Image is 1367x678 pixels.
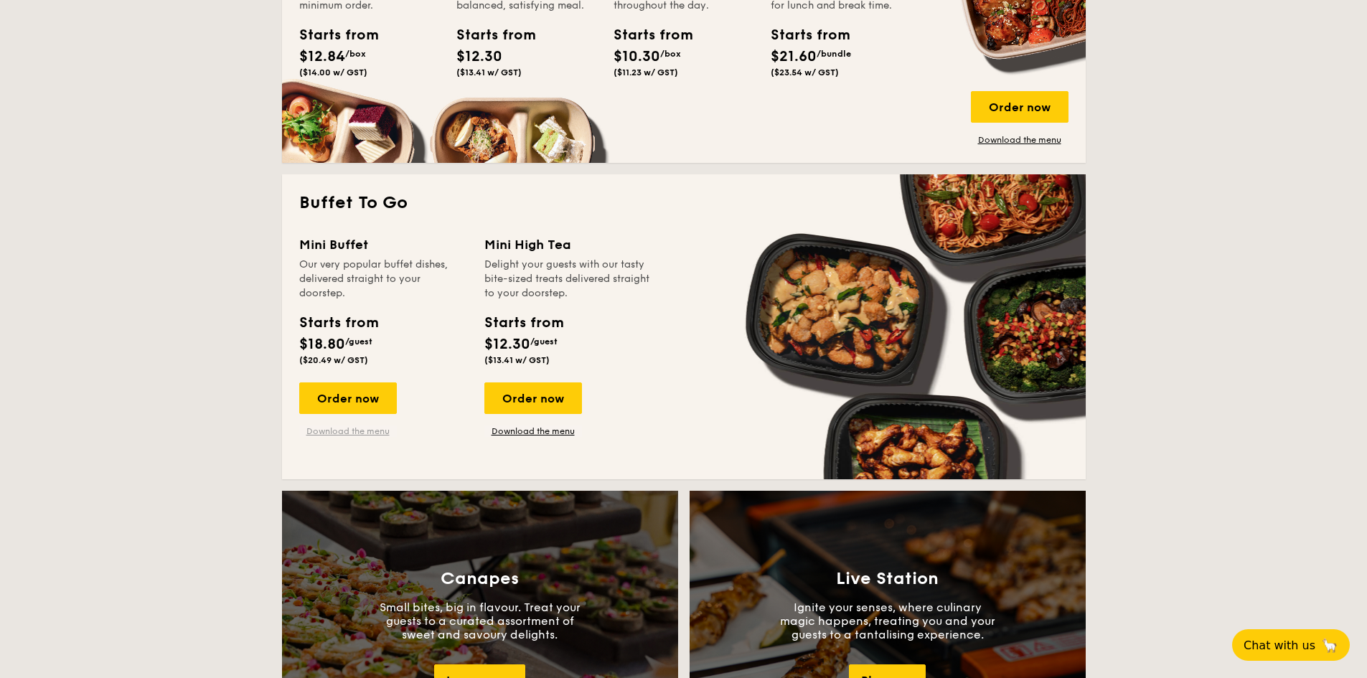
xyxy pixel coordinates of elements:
[299,336,345,353] span: $18.80
[456,48,502,65] span: $12.30
[780,601,995,641] p: Ignite your senses, where culinary magic happens, treating you and your guests to a tantalising e...
[771,48,817,65] span: $21.60
[836,569,939,589] h3: Live Station
[1244,639,1315,652] span: Chat with us
[299,382,397,414] div: Order now
[299,425,397,437] a: Download the menu
[614,24,678,46] div: Starts from
[614,67,678,77] span: ($11.23 w/ GST)
[299,48,345,65] span: $12.84
[484,355,550,365] span: ($13.41 w/ GST)
[971,91,1068,123] div: Order now
[530,336,558,347] span: /guest
[456,24,521,46] div: Starts from
[484,258,652,301] div: Delight your guests with our tasty bite-sized treats delivered straight to your doorstep.
[484,235,652,255] div: Mini High Tea
[299,24,364,46] div: Starts from
[299,192,1068,215] h2: Buffet To Go
[456,67,522,77] span: ($13.41 w/ GST)
[484,336,530,353] span: $12.30
[1321,637,1338,654] span: 🦙
[817,49,851,59] span: /bundle
[971,134,1068,146] a: Download the menu
[299,235,467,255] div: Mini Buffet
[345,49,366,59] span: /box
[771,24,835,46] div: Starts from
[372,601,588,641] p: Small bites, big in flavour. Treat your guests to a curated assortment of sweet and savoury delig...
[345,336,372,347] span: /guest
[771,67,839,77] span: ($23.54 w/ GST)
[299,67,367,77] span: ($14.00 w/ GST)
[299,258,467,301] div: Our very popular buffet dishes, delivered straight to your doorstep.
[299,312,377,334] div: Starts from
[614,48,660,65] span: $10.30
[660,49,681,59] span: /box
[1232,629,1350,661] button: Chat with us🦙
[441,569,519,589] h3: Canapes
[484,312,563,334] div: Starts from
[484,425,582,437] a: Download the menu
[484,382,582,414] div: Order now
[299,355,368,365] span: ($20.49 w/ GST)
